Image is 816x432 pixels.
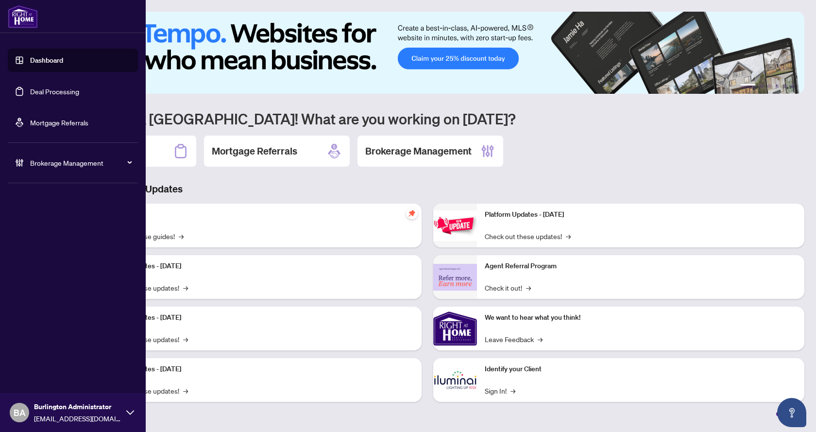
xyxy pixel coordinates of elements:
[760,84,764,88] button: 2
[783,84,787,88] button: 5
[433,358,477,402] img: Identify your Client
[433,264,477,291] img: Agent Referral Program
[365,144,472,158] h2: Brokerage Management
[433,307,477,350] img: We want to hear what you think!
[485,261,797,272] p: Agent Referral Program
[526,282,531,293] span: →
[51,109,804,128] h1: Welcome back [GEOGRAPHIC_DATA]! What are you working on [DATE]?
[183,334,188,345] span: →
[30,118,88,127] a: Mortgage Referrals
[485,209,797,220] p: Platform Updates - [DATE]
[510,385,515,396] span: →
[485,334,543,345] a: Leave Feedback→
[14,406,26,419] span: BA
[212,144,297,158] h2: Mortgage Referrals
[102,261,414,272] p: Platform Updates - [DATE]
[30,56,63,65] a: Dashboard
[102,364,414,375] p: Platform Updates - [DATE]
[179,231,184,242] span: →
[51,12,804,94] img: Slide 0
[433,210,477,241] img: Platform Updates - June 23, 2025
[34,401,121,412] span: Burlington Administrator
[183,282,188,293] span: →
[485,385,515,396] a: Sign In!→
[767,84,771,88] button: 3
[8,5,38,28] img: logo
[566,231,571,242] span: →
[775,84,779,88] button: 4
[740,84,756,88] button: 1
[102,209,414,220] p: Self-Help
[791,84,795,88] button: 6
[485,364,797,375] p: Identify your Client
[34,413,121,424] span: [EMAIL_ADDRESS][DOMAIN_NAME]
[485,282,531,293] a: Check it out!→
[777,398,806,427] button: Open asap
[51,182,804,196] h3: Brokerage & Industry Updates
[102,312,414,323] p: Platform Updates - [DATE]
[406,207,418,219] span: pushpin
[183,385,188,396] span: →
[30,157,131,168] span: Brokerage Management
[30,87,79,96] a: Deal Processing
[485,231,571,242] a: Check out these updates!→
[538,334,543,345] span: →
[485,312,797,323] p: We want to hear what you think!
